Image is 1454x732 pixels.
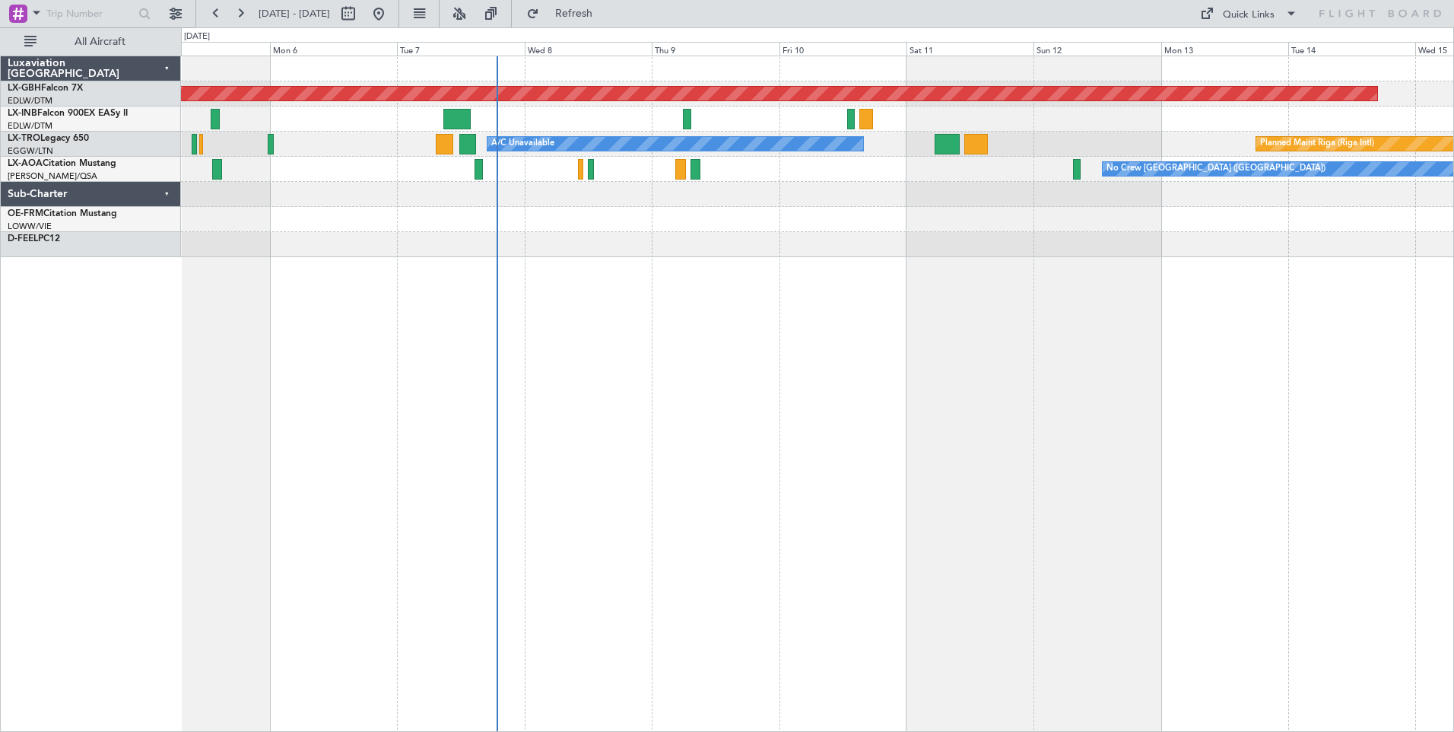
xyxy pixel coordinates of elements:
span: LX-AOA [8,159,43,168]
a: EDLW/DTM [8,120,52,132]
a: LX-AOACitation Mustang [8,159,116,168]
span: LX-GBH [8,84,41,93]
span: All Aircraft [40,37,160,47]
span: [DATE] - [DATE] [259,7,330,21]
div: Quick Links [1223,8,1275,23]
a: EDLW/DTM [8,95,52,107]
div: Tue 14 [1288,42,1415,56]
div: Tue 7 [397,42,524,56]
button: Refresh [519,2,611,26]
span: Refresh [542,8,606,19]
div: No Crew [GEOGRAPHIC_DATA] ([GEOGRAPHIC_DATA]) [1106,158,1325,180]
div: Planned Maint Riga (Riga Intl) [1260,132,1374,155]
div: Sun 5 [143,42,270,56]
a: LX-INBFalcon 900EX EASy II [8,109,128,118]
span: LX-TRO [8,134,40,143]
span: OE-FRM [8,209,43,218]
div: Mon 6 [270,42,397,56]
div: Sat 11 [906,42,1033,56]
a: OE-FRMCitation Mustang [8,209,117,218]
button: All Aircraft [17,30,165,54]
div: Wed 8 [525,42,652,56]
a: LX-GBHFalcon 7X [8,84,83,93]
div: Thu 9 [652,42,779,56]
div: A/C Unavailable [491,132,554,155]
div: [DATE] [184,30,210,43]
span: LX-INB [8,109,37,118]
div: Sun 12 [1033,42,1160,56]
a: EGGW/LTN [8,145,53,157]
div: Mon 13 [1161,42,1288,56]
a: D-FEELPC12 [8,234,60,243]
span: D-FEEL [8,234,38,243]
div: Fri 10 [779,42,906,56]
input: Trip Number [46,2,134,25]
a: [PERSON_NAME]/QSA [8,170,97,182]
a: LX-TROLegacy 650 [8,134,89,143]
button: Quick Links [1192,2,1305,26]
a: LOWW/VIE [8,221,52,232]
